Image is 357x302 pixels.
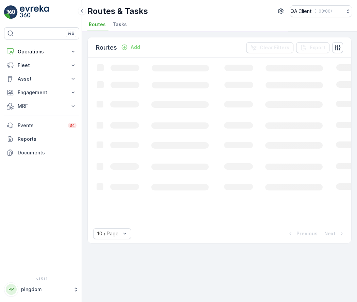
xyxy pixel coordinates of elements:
p: Events [18,122,64,129]
p: Documents [18,149,76,156]
p: Asset [18,75,66,82]
button: QA Client(+03:00) [290,5,352,17]
p: 34 [69,123,75,128]
span: v 1.51.1 [4,277,79,281]
p: ⌘B [68,31,74,36]
button: PPpingdom [4,282,79,297]
p: Reports [18,136,76,142]
p: Routes [96,43,117,52]
p: MRF [18,103,66,110]
span: Tasks [113,21,127,28]
p: Export [310,44,325,51]
img: logo [4,5,18,19]
a: Events34 [4,119,79,132]
img: logo_light-DOdMpM7g.png [20,5,49,19]
p: Clear Filters [260,44,289,51]
p: ( +03:00 ) [314,9,332,14]
p: Operations [18,48,66,55]
a: Reports [4,132,79,146]
p: pingdom [21,286,70,293]
button: Next [324,230,346,238]
button: Export [296,42,329,53]
p: Fleet [18,62,66,69]
p: Routes & Tasks [87,6,148,17]
span: Routes [89,21,106,28]
button: Previous [286,230,318,238]
button: Operations [4,45,79,58]
button: Add [118,43,143,51]
button: Clear Filters [246,42,293,53]
a: Documents [4,146,79,160]
p: Next [324,230,336,237]
p: Previous [296,230,318,237]
button: Asset [4,72,79,86]
p: Add [131,44,140,51]
button: Fleet [4,58,79,72]
div: PP [6,284,17,295]
button: Engagement [4,86,79,99]
p: QA Client [290,8,312,15]
button: MRF [4,99,79,113]
p: Engagement [18,89,66,96]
